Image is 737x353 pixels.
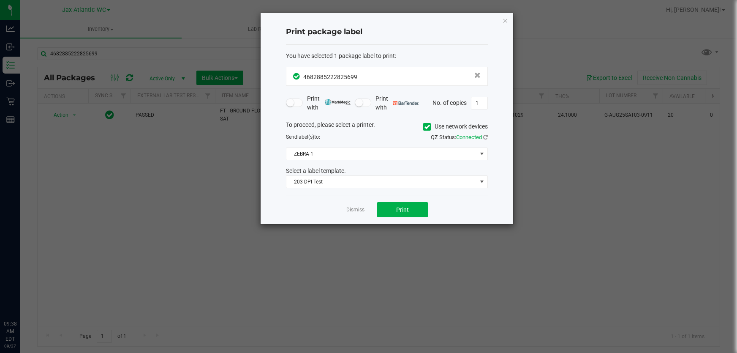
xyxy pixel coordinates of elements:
[396,206,409,213] span: Print
[286,52,488,60] div: :
[280,167,494,175] div: Select a label template.
[8,285,34,311] iframe: Resource center
[286,134,320,140] span: Send to:
[325,99,351,105] img: mark_magic_cybra.png
[393,101,419,105] img: bartender.png
[307,94,351,112] span: Print with
[346,206,364,213] a: Dismiss
[280,120,494,133] div: To proceed, please select a printer.
[286,176,477,188] span: 203 DPI Test
[375,94,419,112] span: Print with
[423,122,488,131] label: Use network devices
[293,72,301,81] span: In Sync
[431,134,488,140] span: QZ Status:
[286,52,395,59] span: You have selected 1 package label to print
[297,134,314,140] span: label(s)
[432,99,467,106] span: No. of copies
[456,134,482,140] span: Connected
[303,74,357,80] span: 4682885222825699
[286,27,488,38] h4: Print package label
[286,148,477,160] span: ZEBRA-1
[377,202,428,217] button: Print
